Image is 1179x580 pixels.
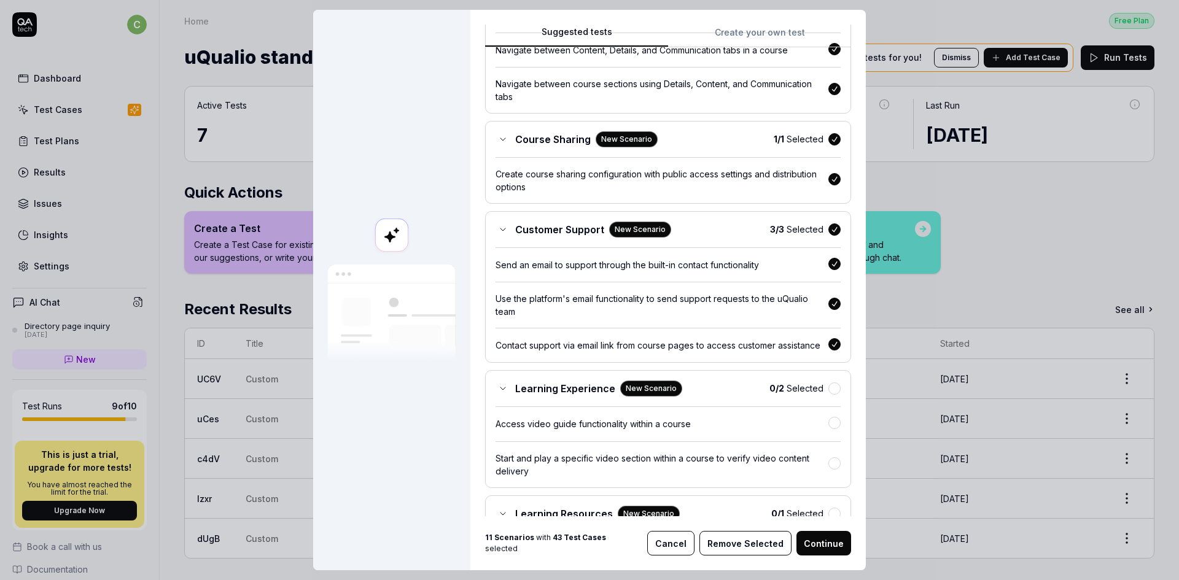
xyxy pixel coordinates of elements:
[699,531,792,555] button: Remove Selected
[618,506,680,522] div: New Scenario
[647,531,695,555] button: Cancel
[515,381,615,396] span: Learning Experience
[609,222,671,238] div: New Scenario
[769,383,784,393] b: 0 / 2
[485,532,637,554] span: with selected
[770,224,784,234] b: 3 / 3
[485,25,668,47] button: Suggested tests
[496,339,828,352] div: Contact support via email link from course pages to access customer assistance
[620,381,682,396] div: New Scenario
[496,258,828,271] div: Send an email to support through the built-in contact functionality
[596,131,658,147] div: New Scenario
[796,531,851,555] button: Continue
[774,134,784,144] b: 1 / 1
[515,132,591,147] span: Course Sharing
[771,508,784,519] b: 0 / 1
[496,44,828,56] div: Navigate between Content, Details, and Communication tabs in a course
[496,452,828,478] div: Start and play a specific video section within a course to verify video content delivery
[515,222,604,237] span: Customer Support
[774,133,823,145] span: Selected
[496,168,828,193] div: Create course sharing configuration with public access settings and distribution options
[770,223,823,236] span: Selected
[668,25,851,47] button: Create your own test
[496,417,828,430] div: Access video guide functionality within a course
[328,265,456,362] img: Our AI scans your site and suggests things to test
[485,533,534,542] b: 11 Scenarios
[515,506,613,521] span: Learning Resources
[496,292,828,318] div: Use the platform's email functionality to send support requests to the uQualio team
[771,507,823,520] span: Selected
[769,382,823,395] span: Selected
[496,77,828,103] div: Navigate between course sections using Details, Content, and Communication tabs
[553,533,606,542] b: 43 Test Cases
